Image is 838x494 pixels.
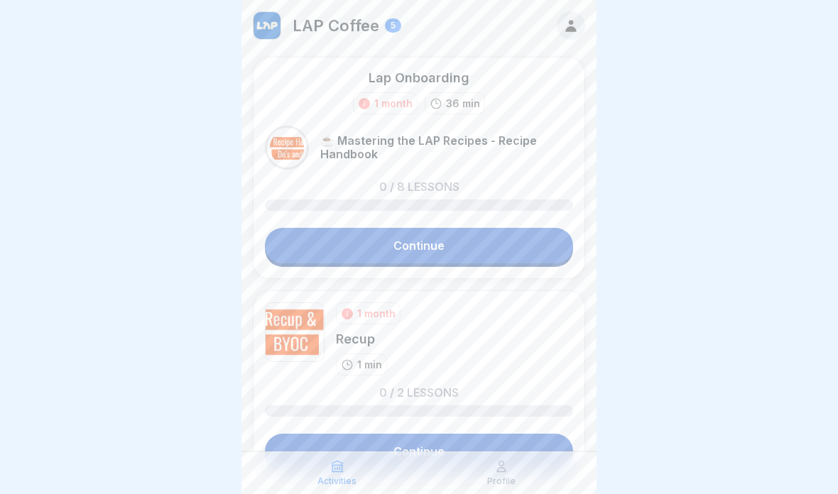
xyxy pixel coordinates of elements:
img: u50ha5qsz9j9lbpw4znzdcj5.png [265,302,325,362]
div: 1 month [357,306,396,321]
a: Continue [265,228,573,263]
div: 5 [385,18,401,33]
p: 0 / 2 lessons [379,387,459,398]
p: ☕ Mastering the LAP Recipes - Recipe Handbook [320,134,573,161]
p: LAP Coffee [293,16,379,35]
p: 0 / 8 lessons [379,181,459,192]
p: 1 min [357,357,382,372]
img: w1n62d9c1m8dr293gbm2xwec.png [254,12,281,39]
div: Recup [336,330,401,348]
p: Profile [487,476,516,486]
p: 36 min [446,96,480,111]
div: Lap Onboarding [369,69,469,87]
p: Activities [317,476,357,486]
a: Continue [265,434,573,469]
div: 1 month [374,96,413,111]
